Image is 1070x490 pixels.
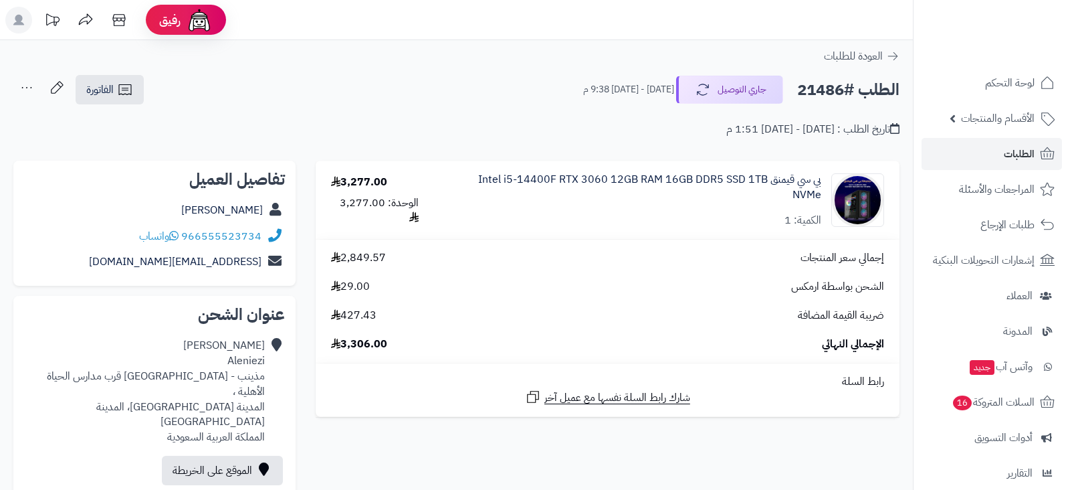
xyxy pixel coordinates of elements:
a: واتساب [139,228,179,244]
a: المراجعات والأسئلة [922,173,1062,206]
h2: عنوان الشحن [24,307,285,323]
button: جاري التوصيل [676,76,783,104]
div: تاريخ الطلب : [DATE] - [DATE] 1:51 م [726,122,899,137]
small: [DATE] - [DATE] 9:38 م [583,83,674,96]
div: [PERSON_NAME] Aleniezi مذينب - [GEOGRAPHIC_DATA] قرب مدارس الحياة الأهلية ، المدينة [GEOGRAPHIC_D... [24,338,265,445]
a: المدونة [922,315,1062,347]
span: العودة للطلبات [824,48,883,64]
img: 1755627294-game-one22--90x90.jpg [832,173,883,227]
span: التقارير [1007,464,1033,483]
div: الكمية: 1 [784,213,821,228]
a: تحديثات المنصة [35,7,69,37]
a: [EMAIL_ADDRESS][DOMAIN_NAME] [89,254,261,270]
span: ضريبة القيمة المضافة [798,308,884,323]
a: 966555523734 [181,228,261,244]
a: التقارير [922,457,1062,489]
a: العودة للطلبات [824,48,899,64]
span: رفيق [159,12,181,28]
img: ai-face.png [186,7,213,33]
span: 427.43 [331,308,377,323]
div: الوحدة: 3,277.00 [331,195,419,226]
h2: تفاصيل العميل [24,171,285,187]
a: الفاتورة [76,75,144,104]
span: الطلبات [1004,145,1035,163]
span: لوحة التحكم [985,74,1035,92]
a: السلات المتروكة16 [922,386,1062,418]
a: لوحة التحكم [922,67,1062,99]
span: الأقسام والمنتجات [961,109,1035,128]
a: وآتس آبجديد [922,351,1062,383]
a: أدوات التسويق [922,422,1062,454]
span: الإجمالي النهائي [822,337,884,352]
a: إشعارات التحويلات البنكية [922,244,1062,276]
a: الموقع على الخريطة [162,456,283,485]
span: الشحن بواسطة ارمكس [791,279,884,295]
span: شارك رابط السلة نفسها مع عميل آخر [544,390,690,406]
span: 16 [953,396,972,410]
span: المدونة [1003,322,1033,341]
span: 29.00 [331,279,370,295]
img: logo-2.png [979,37,1057,66]
a: الطلبات [922,138,1062,170]
div: 3,277.00 [331,175,387,190]
span: طلبات الإرجاع [980,216,1035,234]
a: بي سي قيمنق Intel i5-14400F RTX 3060 12GB RAM 16GB DDR5 SSD 1TB NVMe [449,172,821,203]
a: العملاء [922,280,1062,312]
span: جديد [970,360,994,375]
span: المراجعات والأسئلة [959,180,1035,199]
span: السلات المتروكة [952,393,1035,412]
span: أدوات التسويق [974,428,1033,447]
a: طلبات الإرجاع [922,209,1062,241]
a: شارك رابط السلة نفسها مع عميل آخر [525,389,690,406]
span: وآتس آب [968,357,1033,376]
div: رابط السلة [321,374,894,390]
span: العملاء [1006,287,1033,305]
span: 2,849.57 [331,250,386,266]
span: 3,306.00 [331,337,387,352]
h2: الطلب #21486 [797,76,899,104]
span: الفاتورة [86,82,114,98]
span: إجمالي سعر المنتجات [800,250,884,266]
span: إشعارات التحويلات البنكية [933,251,1035,270]
a: [PERSON_NAME] [181,202,263,218]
